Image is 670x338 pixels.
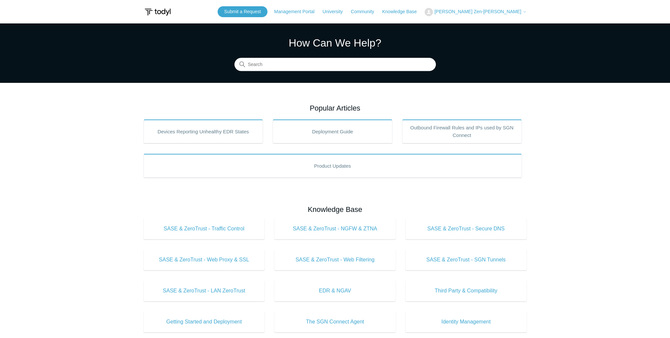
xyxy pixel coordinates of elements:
span: The SGN Connect Agent [284,318,386,326]
a: Management Portal [274,8,321,15]
a: Identity Management [406,311,527,332]
span: Third Party & Compatibility [415,287,517,295]
a: Devices Reporting Unhealthy EDR States [144,119,263,143]
span: [PERSON_NAME] Zen-[PERSON_NAME] [435,9,521,14]
a: EDR & NGAV [274,280,396,301]
a: Getting Started and Deployment [144,311,265,332]
a: Third Party & Compatibility [406,280,527,301]
span: SASE & ZeroTrust - Web Proxy & SSL [154,256,255,264]
a: SASE & ZeroTrust - SGN Tunnels [406,249,527,270]
a: SASE & ZeroTrust - Traffic Control [144,218,265,239]
button: [PERSON_NAME] Zen-[PERSON_NAME] [425,8,526,16]
span: EDR & NGAV [284,287,386,295]
a: SASE & ZeroTrust - NGFW & ZTNA [274,218,396,239]
span: Identity Management [415,318,517,326]
a: SASE & ZeroTrust - LAN ZeroTrust [144,280,265,301]
a: Deployment Guide [273,119,392,143]
h2: Popular Articles [144,103,527,114]
a: The SGN Connect Agent [274,311,396,332]
a: Community [351,8,381,15]
span: Getting Started and Deployment [154,318,255,326]
span: SASE & ZeroTrust - NGFW & ZTNA [284,225,386,233]
span: SASE & ZeroTrust - Traffic Control [154,225,255,233]
h1: How Can We Help? [234,35,436,51]
a: University [323,8,349,15]
img: Todyl Support Center Help Center home page [144,6,172,18]
a: Product Updates [144,154,522,178]
span: SASE & ZeroTrust - Web Filtering [284,256,386,264]
a: SASE & ZeroTrust - Web Filtering [274,249,396,270]
input: Search [234,58,436,71]
a: SASE & ZeroTrust - Secure DNS [406,218,527,239]
span: SASE & ZeroTrust - LAN ZeroTrust [154,287,255,295]
span: SASE & ZeroTrust - Secure DNS [415,225,517,233]
a: Submit a Request [218,6,267,17]
h2: Knowledge Base [144,204,527,215]
a: Outbound Firewall Rules and IPs used by SGN Connect [402,119,522,143]
a: Knowledge Base [382,8,423,15]
span: SASE & ZeroTrust - SGN Tunnels [415,256,517,264]
a: SASE & ZeroTrust - Web Proxy & SSL [144,249,265,270]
